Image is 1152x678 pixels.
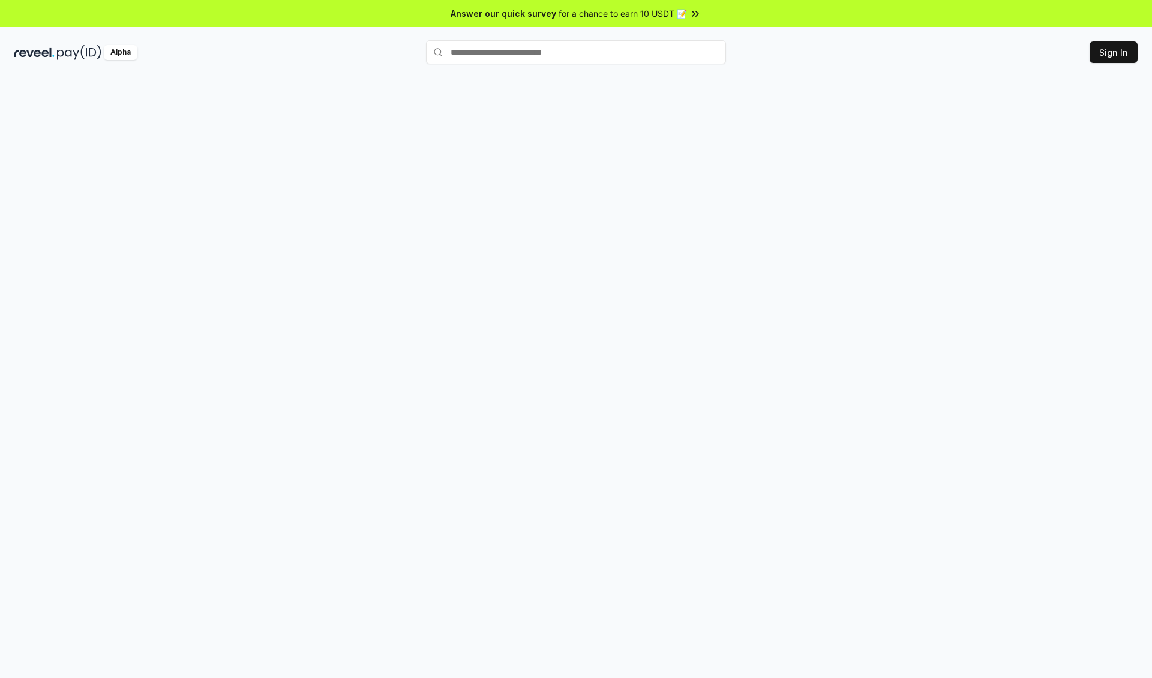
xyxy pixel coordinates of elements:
div: Alpha [104,45,137,60]
span: Answer our quick survey [451,7,556,20]
button: Sign In [1090,41,1138,63]
span: for a chance to earn 10 USDT 📝 [559,7,687,20]
img: pay_id [57,45,101,60]
img: reveel_dark [14,45,55,60]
